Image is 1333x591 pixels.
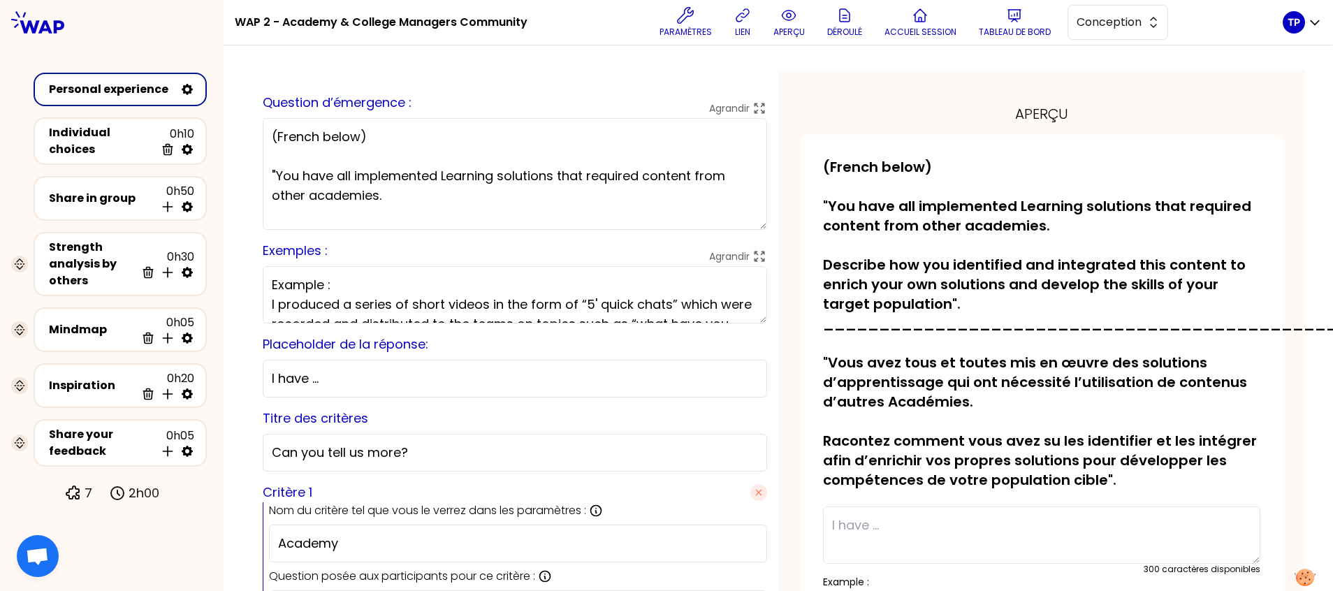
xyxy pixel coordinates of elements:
div: 0h05 [155,428,194,458]
p: 2h00 [129,483,159,503]
button: lien [729,1,757,43]
div: 0h05 [136,314,194,345]
div: Personal experience [49,81,175,98]
textarea: Example : I produced a series of short videos in the form of “5' quick chats” which were recorded... [263,266,767,323]
button: Accueil session [879,1,962,43]
p: TP [1288,15,1300,29]
label: Titre des critères [263,409,368,427]
button: Tableau de bord [973,1,1056,43]
p: 7 [85,483,92,503]
div: 0h30 [136,249,194,279]
div: Inspiration [49,377,136,394]
button: aperçu [768,1,810,43]
div: aperçu [801,104,1283,124]
div: 300 caractères disponibles [1144,564,1260,575]
label: Placeholder de la réponse: [263,335,428,353]
p: lien [735,27,750,38]
button: Paramètres [654,1,718,43]
input: Ex: Expérience [278,534,758,553]
p: Question posée aux participants pour ce critère : [269,568,535,585]
button: Conception [1068,5,1168,40]
p: (French below) "You have all implemented Learning solutions that required content from other acad... [823,157,1260,490]
label: Exemples : [263,242,328,259]
p: Tableau de bord [979,27,1051,38]
p: Accueil session [884,27,956,38]
span: Conception [1077,14,1139,31]
p: Paramètres [660,27,712,38]
div: Share in group [49,190,155,207]
div: Ouvrir le chat [17,535,59,577]
div: Mindmap [49,321,136,338]
p: aperçu [773,27,805,38]
p: Nom du critère tel que vous le verrez dans les paramètres : [269,502,586,519]
p: Agrandir [709,249,750,263]
div: 0h50 [155,183,194,214]
button: TP [1283,11,1322,34]
p: Déroulé [827,27,862,38]
textarea: (French below) "You have all implemented Learning solutions that required content from other acad... [263,118,767,230]
div: Strength analysis by others [49,239,136,289]
div: 0h20 [136,370,194,401]
label: Question d’émergence : [263,94,411,111]
div: Individual choices [49,124,155,158]
button: Déroulé [822,1,868,43]
div: 0h10 [155,126,194,156]
label: Critère 1 [263,483,312,502]
div: Share your feedback [49,426,155,460]
p: Agrandir [709,101,750,115]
